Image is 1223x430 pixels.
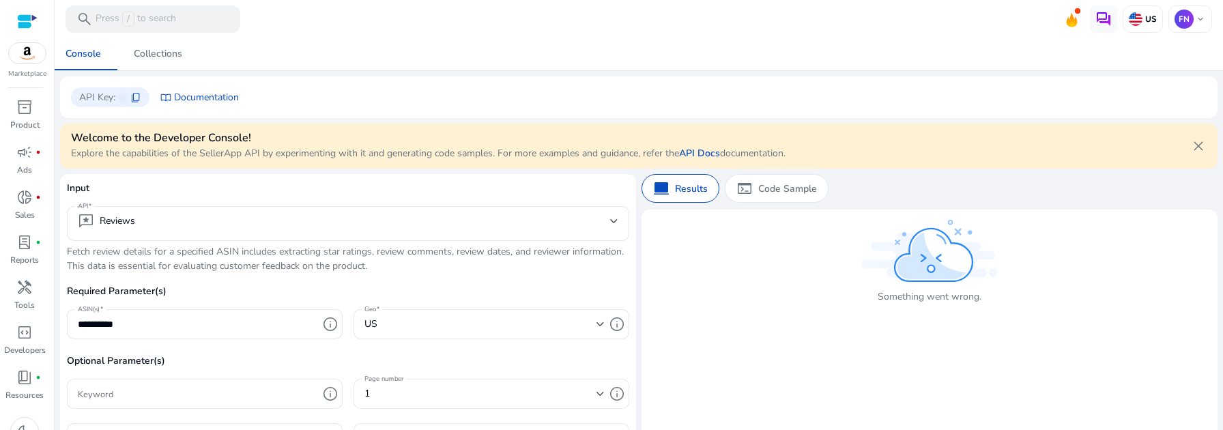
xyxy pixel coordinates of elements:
[4,344,46,356] p: Developers
[71,132,786,145] h4: Welcome to the Developer Console!
[609,386,625,402] span: info
[1195,14,1206,25] span: keyboard_arrow_down
[322,386,339,402] span: info
[67,181,629,206] p: Input
[364,387,370,400] span: 1
[364,317,377,330] span: US
[5,389,44,401] p: Resources
[758,182,817,196] p: Code Sample
[10,119,40,131] p: Product
[16,99,33,115] span: inventory_2
[67,284,629,309] p: Required Parameter(s)
[16,369,33,386] span: book_4
[122,12,134,27] span: /
[174,90,239,104] a: Documentation
[67,244,629,273] p: Fetch review details for a specified ASIN includes extracting star ratings, review comments, revi...
[861,220,998,282] img: something_went_wrong.svg
[364,374,404,384] mat-label: Page number
[9,43,46,63] img: amazon.svg
[16,324,33,341] span: code_blocks
[66,49,101,59] div: Console
[17,164,32,176] p: Ads
[35,195,41,200] span: fiber_manual_record
[134,49,182,59] div: Collections
[35,375,41,380] span: fiber_manual_record
[78,201,88,211] mat-label: API
[322,316,339,332] span: info
[16,279,33,296] span: handyman
[878,289,981,304] p: Something went wrong.
[16,189,33,205] span: donut_small
[1190,138,1207,154] span: close
[78,213,135,229] div: Reviews
[1129,12,1142,26] img: us.svg
[16,234,33,250] span: lab_profile
[10,254,39,266] p: Reports
[15,209,35,221] p: Sales
[35,240,41,245] span: fiber_manual_record
[67,354,629,379] p: Optional Parameter(s)
[364,304,376,314] mat-label: Geo
[96,12,176,27] p: Press to search
[679,147,720,160] a: API Docs
[653,180,670,197] span: computer
[76,11,93,27] span: search
[78,304,100,314] mat-label: ASIN(s)
[130,92,141,103] span: content_copy
[609,316,625,332] span: info
[78,213,94,229] span: reviews
[160,92,171,103] span: import_contacts
[35,149,41,155] span: fiber_manual_record
[8,69,46,79] p: Marketplace
[1142,14,1157,25] p: US
[79,90,115,104] p: API Key:
[71,146,786,160] p: Explore the capabilities of the SellerApp API by experimenting with it and generating code sample...
[121,90,125,104] p: -
[1175,10,1194,29] p: FN
[736,180,753,197] span: terminal
[675,182,708,196] p: Results
[16,144,33,160] span: campaign
[14,299,35,311] p: Tools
